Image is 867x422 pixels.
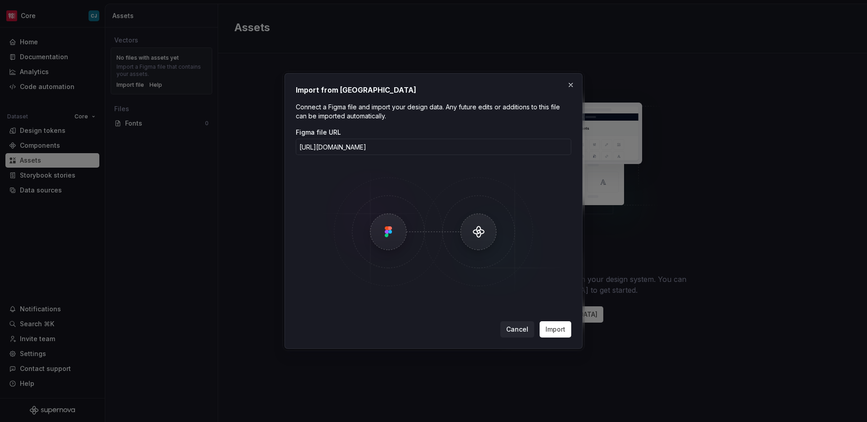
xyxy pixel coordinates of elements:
[296,139,571,155] input: https://figma.com/file/...
[296,103,571,121] p: Connect a Figma file and import your design data. Any future edits or additions to this file can ...
[500,321,534,338] button: Cancel
[296,84,571,95] h2: Import from [GEOGRAPHIC_DATA]
[506,325,528,334] span: Cancel
[296,128,341,137] label: Figma file URL
[540,321,571,338] button: Import
[545,325,565,334] span: Import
